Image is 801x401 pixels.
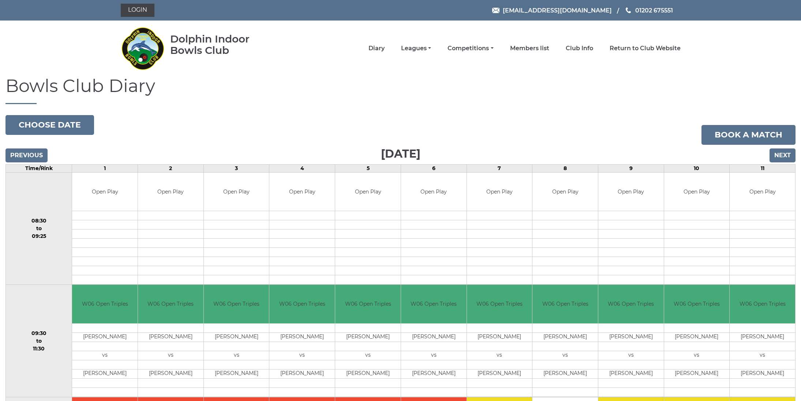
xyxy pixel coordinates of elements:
[635,7,673,14] span: 01202 675551
[467,164,532,172] td: 7
[467,351,532,360] td: vs
[532,369,598,378] td: [PERSON_NAME]
[492,6,612,15] a: Email [EMAIL_ADDRESS][DOMAIN_NAME]
[121,23,165,74] img: Dolphin Indoor Bowls Club
[72,369,138,378] td: [PERSON_NAME]
[664,164,730,172] td: 10
[5,76,796,104] h1: Bowls Club Diary
[335,173,401,211] td: Open Play
[269,164,335,172] td: 4
[204,173,269,211] td: Open Play
[492,8,499,13] img: Email
[5,115,94,135] button: Choose date
[335,164,401,172] td: 5
[335,285,401,323] td: W06 Open Triples
[6,164,72,172] td: Time/Rink
[598,164,664,172] td: 9
[566,44,593,52] a: Club Info
[730,173,795,211] td: Open Play
[598,332,664,342] td: [PERSON_NAME]
[664,285,730,323] td: W06 Open Triples
[72,332,138,342] td: [PERSON_NAME]
[532,285,598,323] td: W06 Open Triples
[664,173,730,211] td: Open Play
[335,369,401,378] td: [PERSON_NAME]
[401,332,467,342] td: [PERSON_NAME]
[121,4,154,17] a: Login
[664,332,730,342] td: [PERSON_NAME]
[204,369,269,378] td: [PERSON_NAME]
[664,351,730,360] td: vs
[467,285,532,323] td: W06 Open Triples
[467,173,532,211] td: Open Play
[269,351,335,360] td: vs
[72,285,138,323] td: W06 Open Triples
[598,369,664,378] td: [PERSON_NAME]
[401,164,467,172] td: 6
[730,351,795,360] td: vs
[6,285,72,397] td: 09:30 to 11:30
[72,351,138,360] td: vs
[401,44,431,52] a: Leagues
[510,44,549,52] a: Members list
[335,351,401,360] td: vs
[401,285,467,323] td: W06 Open Triples
[730,285,795,323] td: W06 Open Triples
[730,164,796,172] td: 11
[138,164,204,172] td: 2
[532,332,598,342] td: [PERSON_NAME]
[138,332,203,342] td: [PERSON_NAME]
[401,369,467,378] td: [PERSON_NAME]
[203,164,269,172] td: 3
[448,44,493,52] a: Competitions
[467,369,532,378] td: [PERSON_NAME]
[204,332,269,342] td: [PERSON_NAME]
[770,148,796,162] input: Next
[730,369,795,378] td: [PERSON_NAME]
[610,44,681,52] a: Return to Club Website
[138,369,203,378] td: [PERSON_NAME]
[467,332,532,342] td: [PERSON_NAME]
[269,173,335,211] td: Open Play
[626,7,631,13] img: Phone us
[6,172,72,285] td: 08:30 to 09:25
[138,351,203,360] td: vs
[138,173,203,211] td: Open Play
[701,125,796,145] a: Book a match
[204,351,269,360] td: vs
[170,33,273,56] div: Dolphin Indoor Bowls Club
[664,369,730,378] td: [PERSON_NAME]
[5,148,48,162] input: Previous
[625,6,673,15] a: Phone us 01202 675551
[598,173,664,211] td: Open Play
[204,285,269,323] td: W06 Open Triples
[532,173,598,211] td: Open Play
[368,44,385,52] a: Diary
[730,332,795,342] td: [PERSON_NAME]
[269,369,335,378] td: [PERSON_NAME]
[598,351,664,360] td: vs
[532,351,598,360] td: vs
[72,164,138,172] td: 1
[401,351,467,360] td: vs
[503,7,612,14] span: [EMAIL_ADDRESS][DOMAIN_NAME]
[269,285,335,323] td: W06 Open Triples
[598,285,664,323] td: W06 Open Triples
[401,173,467,211] td: Open Play
[269,332,335,342] td: [PERSON_NAME]
[335,332,401,342] td: [PERSON_NAME]
[72,173,138,211] td: Open Play
[138,285,203,323] td: W06 Open Triples
[532,164,598,172] td: 8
